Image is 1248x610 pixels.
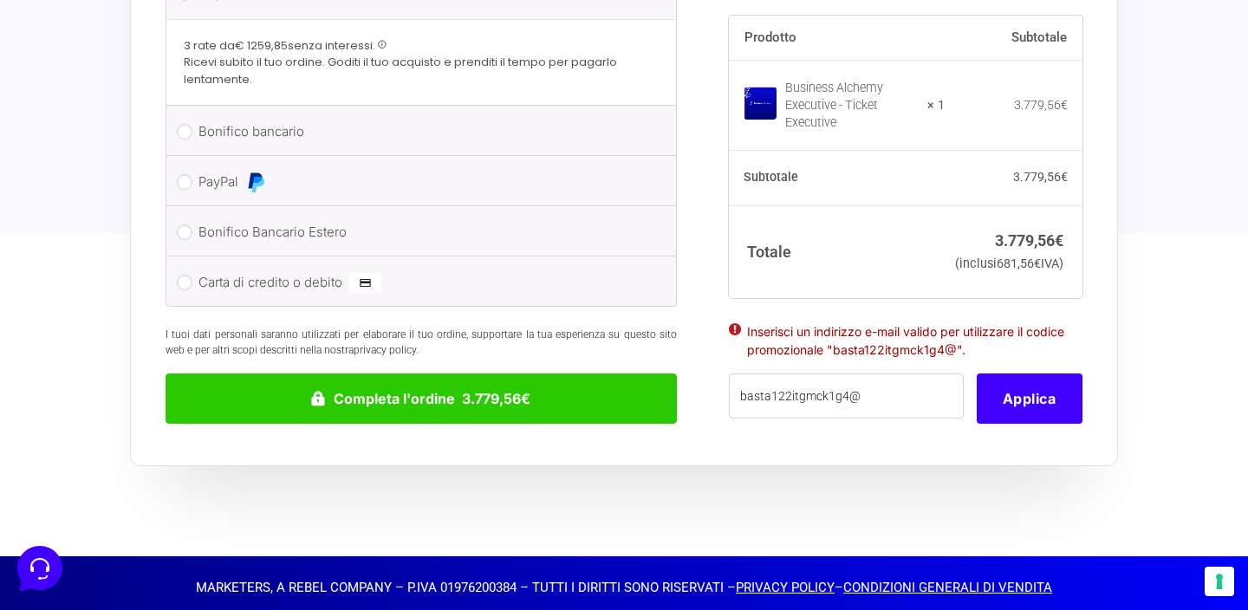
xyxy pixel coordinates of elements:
button: Inizia una conversazione [28,146,319,180]
th: Prodotto [729,16,945,61]
img: dark [28,97,62,132]
button: Le tue preferenze relative al consenso per le tecnologie di tracciamento [1205,567,1234,596]
a: Apri Centro Assistenza [185,215,319,229]
a: privacy policy [354,344,416,356]
input: Coupon [729,373,964,419]
button: Completa l'ordine 3.779,56€ [166,373,677,424]
span: € [1034,256,1041,271]
span: Le tue conversazioni [28,69,147,83]
img: Business Alchemy Executive - Ticket Executive [744,87,777,120]
iframe: Customerly Messenger Launcher [14,542,66,594]
bdi: 3.779,56 [1014,98,1068,112]
span: Inizia una conversazione [113,156,256,170]
span: € [1061,98,1068,112]
p: I tuoi dati personali saranno utilizzati per elaborare il tuo ordine, supportare la tua esperienz... [166,327,677,358]
h2: Ciao da Marketers 👋 [14,14,291,42]
button: Home [14,451,120,490]
span: 681,56 [997,256,1041,271]
a: PRIVACY POLICY [736,580,835,595]
img: Carta di credito o debito [349,272,381,293]
button: Aiuto [226,451,333,490]
span: € [1061,170,1068,184]
th: Totale [729,205,945,298]
img: PayPal [245,172,266,192]
img: dark [55,97,90,132]
label: Bonifico bancario [198,119,638,145]
label: Bonifico Bancario Estero [198,219,638,245]
h3: Il tuo ordine [729,13,1082,36]
label: PayPal [198,169,638,195]
bdi: 3.779,56 [1013,170,1068,184]
button: Applica [977,373,1082,424]
label: Carta di credito o debito [198,269,638,295]
th: Subtotale [945,16,1082,61]
th: Subtotale [729,150,945,205]
bdi: 3.779,56 [995,231,1063,250]
span: € [1055,231,1063,250]
p: Home [52,475,81,490]
a: CONDIZIONI GENERALI DI VENDITA [843,580,1052,595]
img: dark [83,97,118,132]
p: Aiuto [267,475,292,490]
strong: × 1 [927,97,945,114]
p: MARKETERS, A REBEL COMPANY – P.IVA 01976200384 – TUTTI I DIRITTI SONO RISERVATI – – [139,578,1109,598]
span: Trova una risposta [28,215,135,229]
button: Messaggi [120,451,227,490]
small: (inclusi IVA) [955,256,1063,271]
p: Messaggi [150,475,197,490]
div: Business Alchemy Executive - Ticket Executive [785,80,916,132]
li: Inserisci un indirizzo e-mail valido per utilizzare il codice promozionale "basta122itgmck1g4@". [747,322,1064,359]
input: Cerca un articolo... [39,252,283,269]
